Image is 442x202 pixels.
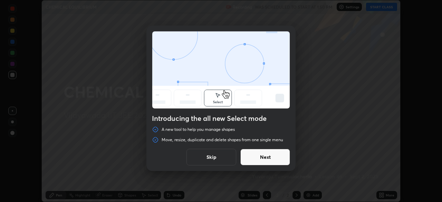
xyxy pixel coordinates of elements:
[186,149,236,165] button: Skip
[152,114,290,123] h4: Introducing the all new Select mode
[162,127,235,132] p: A new tool to help you manage shapes
[240,149,290,165] button: Next
[162,137,283,143] p: Move, resize, duplicate and delete shapes from one single menu
[152,31,290,110] div: animation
